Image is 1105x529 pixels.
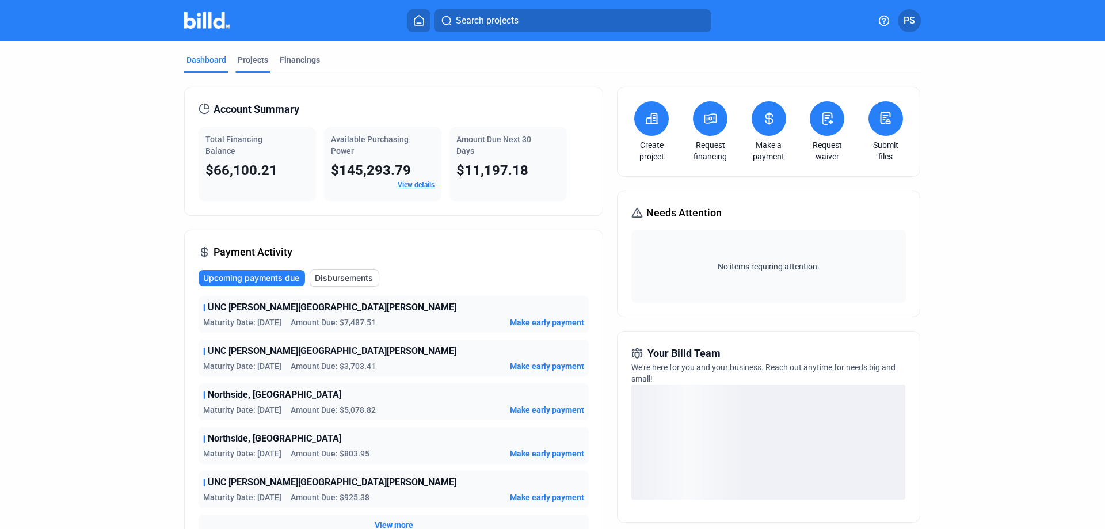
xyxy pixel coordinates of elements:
[205,135,262,155] span: Total Financing Balance
[203,317,281,328] span: Maturity Date: [DATE]
[238,54,268,66] div: Projects
[291,404,376,416] span: Amount Due: $5,078.82
[898,9,921,32] button: PS
[315,272,373,284] span: Disbursements
[203,360,281,372] span: Maturity Date: [DATE]
[205,162,277,178] span: $66,100.21
[291,317,376,328] span: Amount Due: $7,487.51
[331,135,409,155] span: Available Purchasing Power
[456,162,528,178] span: $11,197.18
[807,139,847,162] a: Request waiver
[280,54,320,66] div: Financings
[631,139,672,162] a: Create project
[631,385,905,500] div: loading
[647,345,721,361] span: Your Billd Team
[186,54,226,66] div: Dashboard
[636,261,901,272] span: No items requiring attention.
[208,475,456,489] span: UNC [PERSON_NAME][GEOGRAPHIC_DATA][PERSON_NAME]
[631,363,896,383] span: We're here for you and your business. Reach out anytime for needs big and small!
[208,344,456,358] span: UNC [PERSON_NAME][GEOGRAPHIC_DATA][PERSON_NAME]
[510,492,584,503] button: Make early payment
[510,360,584,372] button: Make early payment
[398,181,435,189] a: View details
[646,205,722,221] span: Needs Attention
[866,139,906,162] a: Submit files
[208,432,341,446] span: Northside, [GEOGRAPHIC_DATA]
[214,101,299,117] span: Account Summary
[310,269,379,287] button: Disbursements
[203,448,281,459] span: Maturity Date: [DATE]
[203,404,281,416] span: Maturity Date: [DATE]
[510,317,584,328] button: Make early payment
[510,404,584,416] button: Make early payment
[291,448,369,459] span: Amount Due: $803.95
[184,12,230,29] img: Billd Company Logo
[456,14,519,28] span: Search projects
[208,300,456,314] span: UNC [PERSON_NAME][GEOGRAPHIC_DATA][PERSON_NAME]
[208,388,341,402] span: Northside, [GEOGRAPHIC_DATA]
[434,9,711,32] button: Search projects
[214,244,292,260] span: Payment Activity
[203,492,281,503] span: Maturity Date: [DATE]
[199,270,305,286] button: Upcoming payments due
[904,14,915,28] span: PS
[510,448,584,459] button: Make early payment
[331,162,411,178] span: $145,293.79
[291,492,369,503] span: Amount Due: $925.38
[456,135,531,155] span: Amount Due Next 30 Days
[203,272,299,284] span: Upcoming payments due
[690,139,730,162] a: Request financing
[291,360,376,372] span: Amount Due: $3,703.41
[749,139,789,162] a: Make a payment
